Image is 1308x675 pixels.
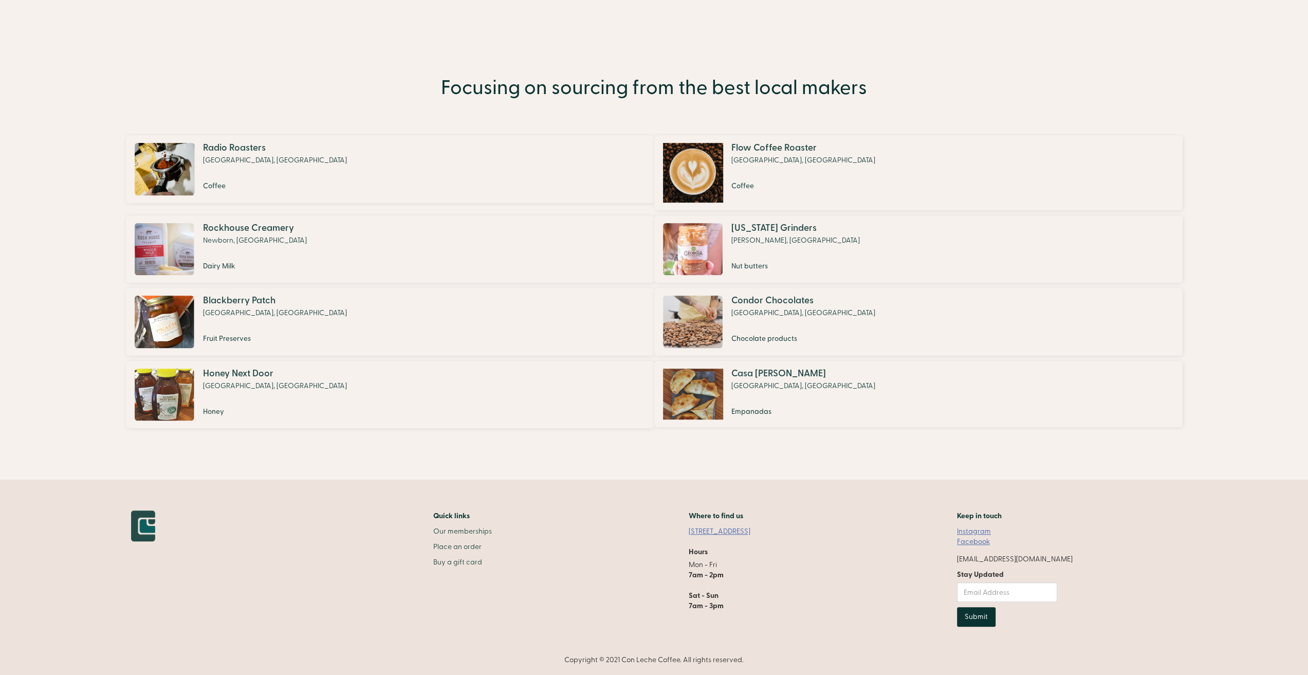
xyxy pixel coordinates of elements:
[433,510,492,521] h2: Quick links
[957,554,1073,564] div: [EMAIL_ADDRESS][DOMAIN_NAME]
[203,222,294,234] strong: Rockhouse Creamery
[659,288,1177,355] a: Condor Chocolates[GEOGRAPHIC_DATA], [GEOGRAPHIC_DATA]Chocolate products
[957,537,990,547] a: Facebook
[731,223,860,233] div: [US_STATE] Grinders
[203,181,347,191] div: Coffee
[957,570,1057,580] label: Stay Updated
[688,547,707,557] h5: Hours
[131,135,649,203] a: Radio Roasters[GEOGRAPHIC_DATA], [GEOGRAPHIC_DATA]Coffee
[441,77,867,99] h1: Focusing on sourcing from the best local makers
[957,526,991,537] a: Instagram
[433,557,492,568] a: Buy a gift card
[203,155,347,166] div: [GEOGRAPHIC_DATA], [GEOGRAPHIC_DATA]
[659,215,1177,283] a: [US_STATE] Grinders[PERSON_NAME], [GEOGRAPHIC_DATA]Nut butters
[688,526,760,537] a: [STREET_ADDRESS]
[957,607,996,627] input: Submit
[731,143,875,153] div: Flow Coffee Roaster
[659,135,1177,210] a: Flow Coffee Roaster[GEOGRAPHIC_DATA], [GEOGRAPHIC_DATA]Coffee
[688,560,760,611] p: Mon - Fri
[731,407,875,417] div: Empanadas
[131,655,1177,665] div: Copyright © 2021 Con Leche Coffee. All rights reserved.
[659,361,1177,428] a: Casa [PERSON_NAME][GEOGRAPHIC_DATA], [GEOGRAPHIC_DATA]Empanadas
[731,381,875,391] div: [GEOGRAPHIC_DATA], [GEOGRAPHIC_DATA]
[688,570,723,611] strong: 7am - 2pm Sat - Sun 7am - 3pm
[731,261,860,271] div: Nut butters
[731,296,875,306] div: Condor Chocolates
[731,369,875,379] div: Casa [PERSON_NAME]
[731,235,860,246] div: [PERSON_NAME], [GEOGRAPHIC_DATA]
[131,288,649,355] a: Blackberry Patch[GEOGRAPHIC_DATA], [GEOGRAPHIC_DATA]Fruit Preserves
[131,361,649,428] a: Honey Next Door[GEOGRAPHIC_DATA], [GEOGRAPHIC_DATA]Honey
[203,143,347,153] div: Radio Roasters
[433,526,492,537] a: Our memberships
[688,510,743,521] h5: Where to find us
[203,334,347,344] div: Fruit Preserves
[731,155,875,166] div: [GEOGRAPHIC_DATA], [GEOGRAPHIC_DATA]
[731,334,875,344] div: Chocolate products
[203,407,347,417] div: Honey
[203,381,347,391] div: [GEOGRAPHIC_DATA], [GEOGRAPHIC_DATA]
[203,295,275,306] strong: Blackberry Patch
[957,510,1002,521] h5: Keep in touch
[433,542,492,552] a: Place an order
[731,181,875,191] div: Coffee
[203,235,307,246] div: Newborn, [GEOGRAPHIC_DATA]
[203,308,347,318] div: [GEOGRAPHIC_DATA], [GEOGRAPHIC_DATA]
[203,368,273,379] strong: Honey Next Door
[131,215,649,283] a: Rockhouse CreameryNewborn, [GEOGRAPHIC_DATA]Dairy Milk
[957,582,1057,602] input: Email Address
[731,308,875,318] div: [GEOGRAPHIC_DATA], [GEOGRAPHIC_DATA]
[203,261,307,271] div: Dairy Milk
[957,570,1057,627] form: Email Form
